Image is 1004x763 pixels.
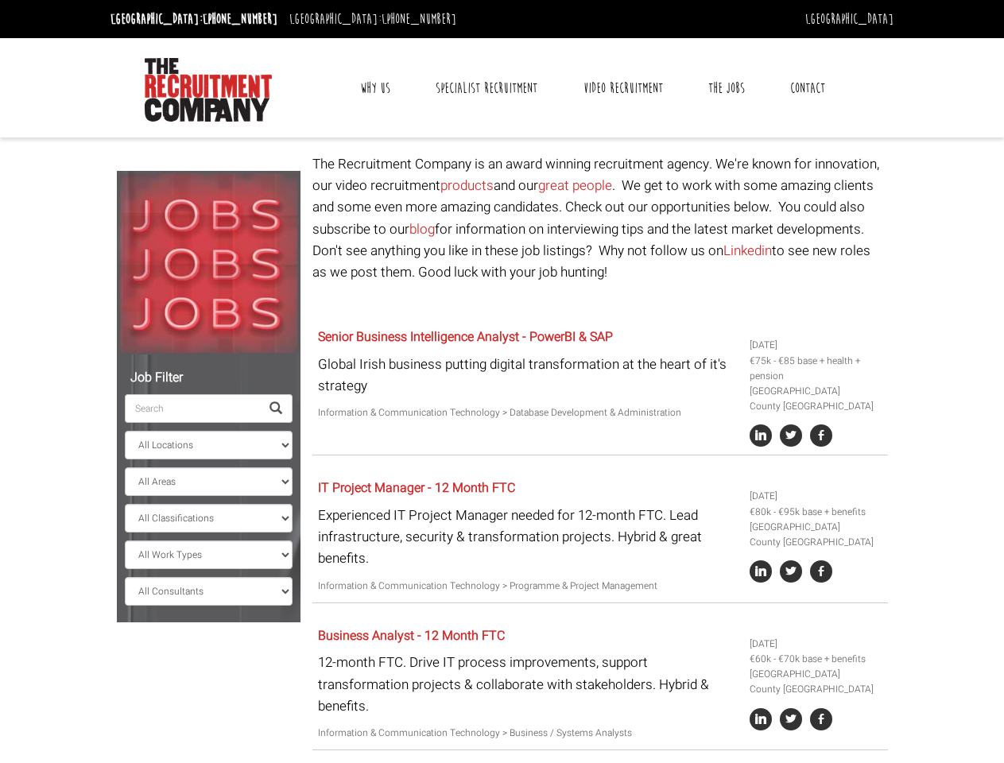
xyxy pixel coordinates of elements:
li: [GEOGRAPHIC_DATA] County [GEOGRAPHIC_DATA] [750,384,882,414]
a: products [440,176,494,196]
p: Information & Communication Technology > Database Development & Administration [318,405,738,420]
a: Contact [778,68,837,108]
h5: Job Filter [125,371,293,385]
p: 12-month FTC. Drive IT process improvements, support transformation projects & collaborate with s... [318,652,738,717]
a: great people [538,176,612,196]
a: [PHONE_NUMBER] [203,10,277,28]
p: The Recruitment Company is an award winning recruitment agency. We're known for innovation, our v... [312,153,888,283]
li: [GEOGRAPHIC_DATA] County [GEOGRAPHIC_DATA] [750,520,882,550]
a: Why Us [348,68,402,108]
a: Senior Business Intelligence Analyst - PowerBI & SAP [318,327,613,347]
li: [DATE] [750,489,882,504]
a: Linkedin [723,241,772,261]
a: Video Recruitment [572,68,675,108]
li: [GEOGRAPHIC_DATA] County [GEOGRAPHIC_DATA] [750,667,882,697]
input: Search [125,394,260,423]
img: The Recruitment Company [145,58,272,122]
li: [GEOGRAPHIC_DATA]: [107,6,281,32]
li: [DATE] [750,637,882,652]
a: [GEOGRAPHIC_DATA] [805,10,894,28]
a: The Jobs [696,68,757,108]
a: Specialist Recruitment [424,68,549,108]
li: €60k - €70k base + benefits [750,652,882,667]
li: [GEOGRAPHIC_DATA]: [285,6,460,32]
li: [DATE] [750,338,882,353]
img: Jobs, Jobs, Jobs [117,171,300,354]
a: [PHONE_NUMBER] [382,10,456,28]
p: Experienced IT Project Manager needed for 12-month FTC. Lead infrastructure, security & transform... [318,505,738,570]
p: Information & Communication Technology > Business / Systems Analysts [318,726,738,741]
a: IT Project Manager - 12 Month FTC [318,478,515,498]
a: blog [409,219,435,239]
li: €80k - €95k base + benefits [750,505,882,520]
li: €75k - €85 base + health + pension [750,354,882,384]
p: Information & Communication Technology > Programme & Project Management [318,579,738,594]
a: Business Analyst - 12 Month FTC [318,626,505,645]
p: Global Irish business putting digital transformation at the heart of it's strategy [318,354,738,397]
